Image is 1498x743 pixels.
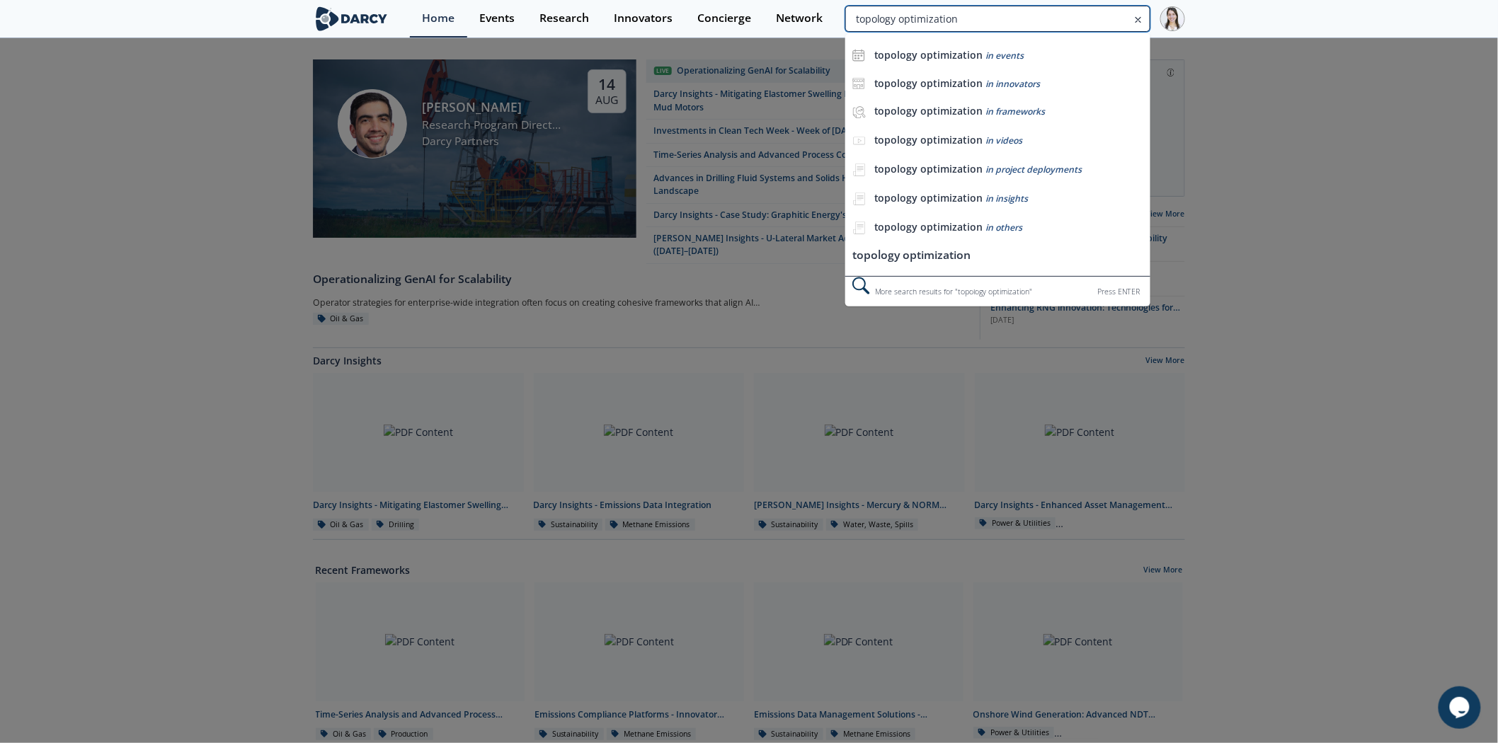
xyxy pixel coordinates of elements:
b: topology optimization [874,48,983,62]
div: Home [422,13,454,24]
img: Profile [1160,6,1185,31]
b: topology optimization [874,104,983,117]
b: topology optimization [874,191,983,205]
span: in videos [986,134,1023,146]
input: Advanced Search [845,6,1150,32]
img: icon [852,49,865,62]
img: icon [852,77,865,90]
span: in events [986,50,1024,62]
img: logo-wide.svg [313,6,390,31]
div: Press ENTER [1097,284,1140,299]
div: Concierge [697,13,751,24]
li: topology optimization [845,243,1150,269]
div: Network [776,13,823,24]
span: in project deployments [986,163,1082,175]
iframe: chat widget [1439,686,1484,729]
span: in innovators [986,78,1041,90]
b: topology optimization [874,220,983,234]
span: in insights [986,192,1029,205]
b: topology optimization [874,162,983,175]
div: More search results for " topology optimization " [845,276,1150,306]
b: topology optimization [874,133,983,146]
b: topology optimization [874,76,983,90]
span: in frameworks [986,105,1046,117]
div: Events [479,13,515,24]
div: Innovators [614,13,673,24]
div: Research [539,13,589,24]
span: in others [986,221,1023,234]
